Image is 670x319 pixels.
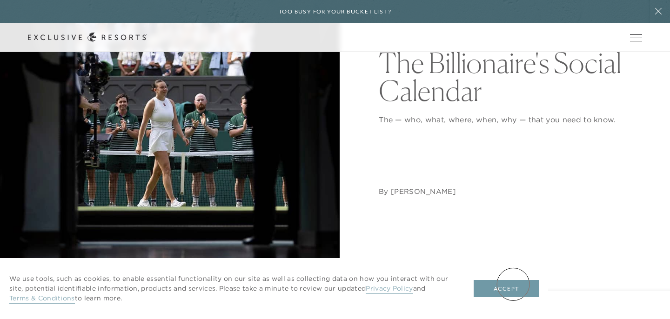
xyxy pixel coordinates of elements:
p: We use tools, such as cookies, to enable essential functionality on our site as well as collectin... [9,274,455,303]
h1: The Billionaire's Social Calendar [379,49,642,105]
a: Terms & Conditions [9,294,75,304]
p: The — who, what, where, when, why — that you need to know. [379,114,642,125]
a: Privacy Policy [366,284,413,294]
button: Accept [474,280,539,298]
h6: Too busy for your bucket list? [279,7,391,16]
address: By [PERSON_NAME] [379,187,456,196]
button: Open navigation [630,34,642,41]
